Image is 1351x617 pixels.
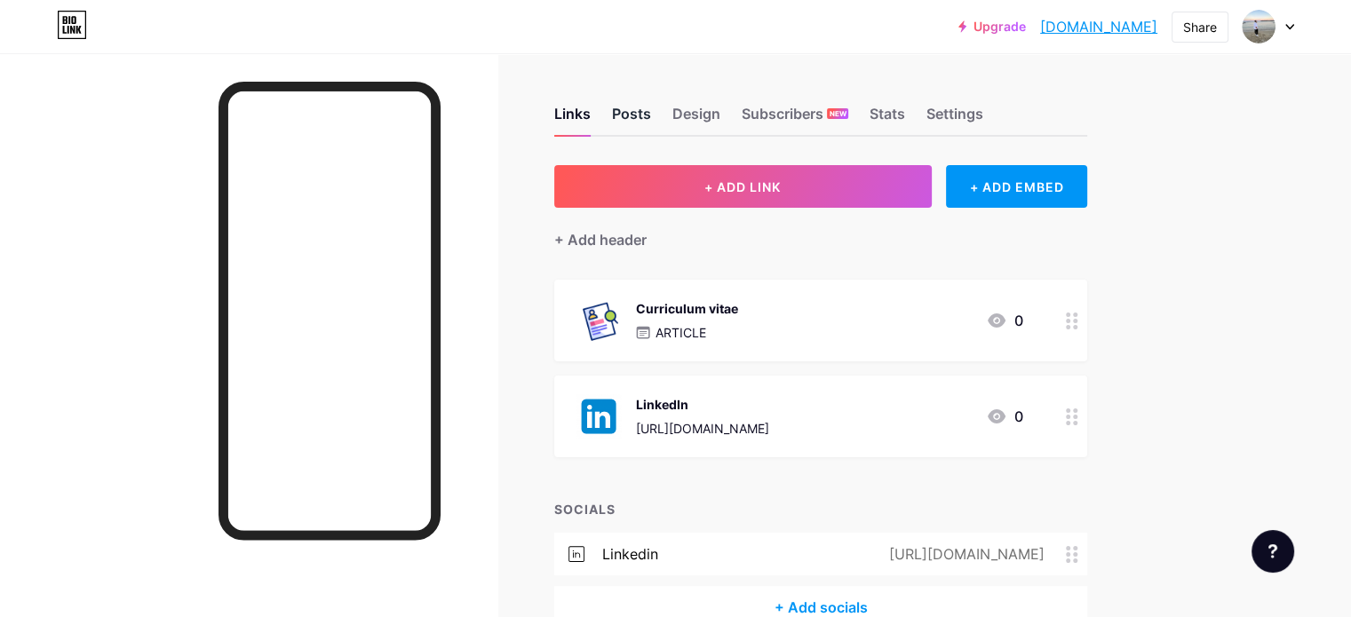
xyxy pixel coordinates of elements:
[1040,16,1157,37] a: [DOMAIN_NAME]
[870,103,905,135] div: Stats
[672,103,720,135] div: Design
[636,419,769,438] div: [URL][DOMAIN_NAME]
[636,395,769,414] div: LinkedIn
[926,103,983,135] div: Settings
[554,165,932,208] button: + ADD LINK
[576,297,622,344] img: Curriculum vitae
[636,299,738,318] div: Curriculum vitae
[986,310,1023,331] div: 0
[602,543,658,565] div: linkedin
[554,103,591,135] div: Links
[1242,10,1276,44] img: georgesmagniez
[742,103,848,135] div: Subscribers
[958,20,1026,34] a: Upgrade
[554,229,647,250] div: + Add header
[830,108,846,119] span: NEW
[986,406,1023,427] div: 0
[1183,18,1217,36] div: Share
[861,543,1066,565] div: [URL][DOMAIN_NAME]
[656,323,706,342] p: ARTICLE
[946,165,1087,208] div: + ADD EMBED
[554,500,1087,518] div: SOCIALS
[576,393,622,439] img: LinkedIn
[704,179,781,194] span: + ADD LINK
[612,103,651,135] div: Posts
